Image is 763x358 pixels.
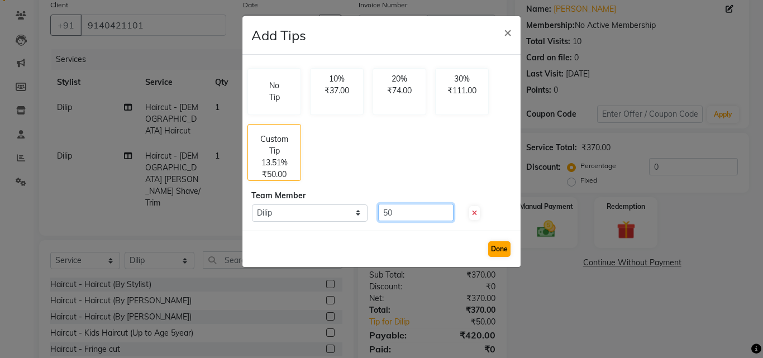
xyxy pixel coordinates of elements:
[266,80,283,103] p: No Tip
[442,73,481,85] p: 30%
[255,133,294,157] p: Custom Tip
[251,190,306,201] span: Team Member
[317,73,356,85] p: 10%
[261,157,288,169] p: 13.51%
[380,73,419,85] p: 20%
[488,241,511,257] button: Done
[495,16,521,47] button: Close
[317,85,356,97] p: ₹37.00
[251,25,306,45] h4: Add Tips
[262,169,287,180] p: ₹50.00
[442,85,481,97] p: ₹111.00
[380,85,419,97] p: ₹74.00
[504,23,512,40] span: ×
